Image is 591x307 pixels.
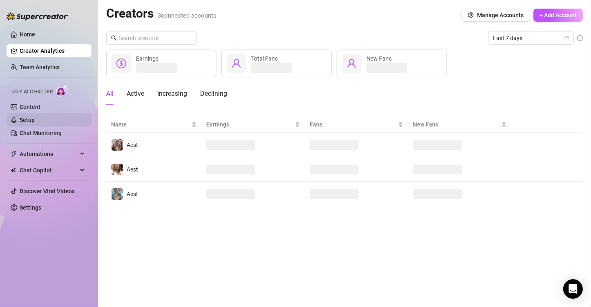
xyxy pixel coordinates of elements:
a: Setup [20,117,35,123]
span: Earnings [206,120,293,129]
button: Manage Accounts [462,9,530,22]
th: Fans [305,117,408,133]
span: New Fans [366,55,392,62]
div: All [106,89,114,99]
span: Name [111,120,190,129]
span: Aest [127,191,138,197]
a: Settings [20,204,41,211]
span: search [111,35,117,41]
span: Chat Copilot [20,164,78,177]
span: Izzy AI Chatter [11,88,53,96]
img: Aest [112,164,123,175]
span: Total Fans [251,55,278,62]
img: logo-BBDzfeDw.svg [7,12,68,20]
a: Chat Monitoring [20,130,62,136]
span: Earnings [136,55,158,62]
th: Earnings [201,117,305,133]
span: Manage Accounts [477,12,524,18]
a: Team Analytics [20,64,60,70]
span: Automations [20,147,78,160]
span: Aest [127,142,138,148]
div: Active [127,89,144,99]
span: calendar [564,36,569,41]
a: Content [20,104,40,110]
span: 3 connected accounts [158,12,216,19]
a: Creator Analytics [20,44,85,57]
span: user [232,59,241,68]
img: AI Chatter [56,85,69,97]
span: Last 7 days [493,32,569,44]
span: New Fans [413,120,500,129]
input: Search creators [118,34,185,43]
span: + Add Account [540,12,577,18]
th: Name [106,117,201,133]
a: Home [20,31,35,38]
th: New Fans [408,117,511,133]
h2: Creators [106,6,216,21]
img: Chat Copilot [11,167,16,173]
div: Open Intercom Messenger [563,279,583,299]
div: Increasing [157,89,187,99]
span: info-circle [577,35,583,41]
img: Aest [112,188,123,200]
span: setting [468,12,474,18]
a: Discover Viral Videos [20,188,75,194]
span: Fans [310,120,397,129]
img: Aest [112,139,123,151]
span: dollar-circle [116,59,126,68]
span: user [347,59,357,68]
div: Declining [200,89,227,99]
button: + Add Account [533,9,583,22]
span: thunderbolt [11,151,17,157]
span: Aest [127,166,138,173]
